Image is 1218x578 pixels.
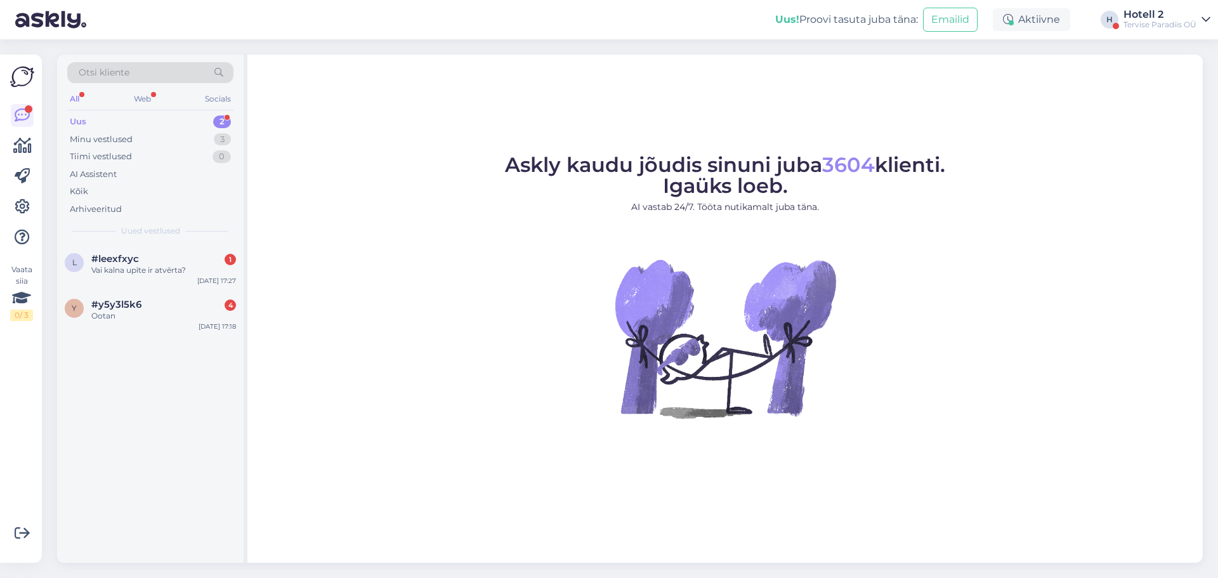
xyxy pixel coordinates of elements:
[91,253,139,265] span: #leexfxyc
[199,322,236,331] div: [DATE] 17:18
[91,310,236,322] div: Ootan
[121,225,180,237] span: Uued vestlused
[91,299,141,310] span: #y5y3l5k6
[10,264,33,321] div: Vaata siia
[213,115,231,128] div: 2
[131,91,154,107] div: Web
[225,299,236,311] div: 4
[993,8,1070,31] div: Aktiivne
[1123,10,1210,30] a: Hotell 2Tervise Paradiis OÜ
[822,152,875,177] span: 3604
[72,258,77,267] span: l
[505,152,945,198] span: Askly kaudu jõudis sinuni juba klienti. Igaüks loeb.
[1101,11,1118,29] div: H
[775,12,918,27] div: Proovi tasuta juba täna:
[611,224,839,452] img: No Chat active
[70,185,88,198] div: Kõik
[10,65,34,89] img: Askly Logo
[70,115,86,128] div: Uus
[91,265,236,276] div: Vai kalna upīte ir atvērta?
[197,276,236,286] div: [DATE] 17:27
[79,66,129,79] span: Otsi kliente
[70,168,117,181] div: AI Assistent
[1123,20,1196,30] div: Tervise Paradiis OÜ
[67,91,82,107] div: All
[213,150,231,163] div: 0
[70,133,133,146] div: Minu vestlused
[923,8,978,32] button: Emailid
[72,303,77,313] span: y
[70,203,122,216] div: Arhiveeritud
[10,310,33,321] div: 0 / 3
[1123,10,1196,20] div: Hotell 2
[202,91,233,107] div: Socials
[70,150,132,163] div: Tiimi vestlused
[775,13,799,25] b: Uus!
[225,254,236,265] div: 1
[214,133,231,146] div: 3
[505,200,945,214] p: AI vastab 24/7. Tööta nutikamalt juba täna.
